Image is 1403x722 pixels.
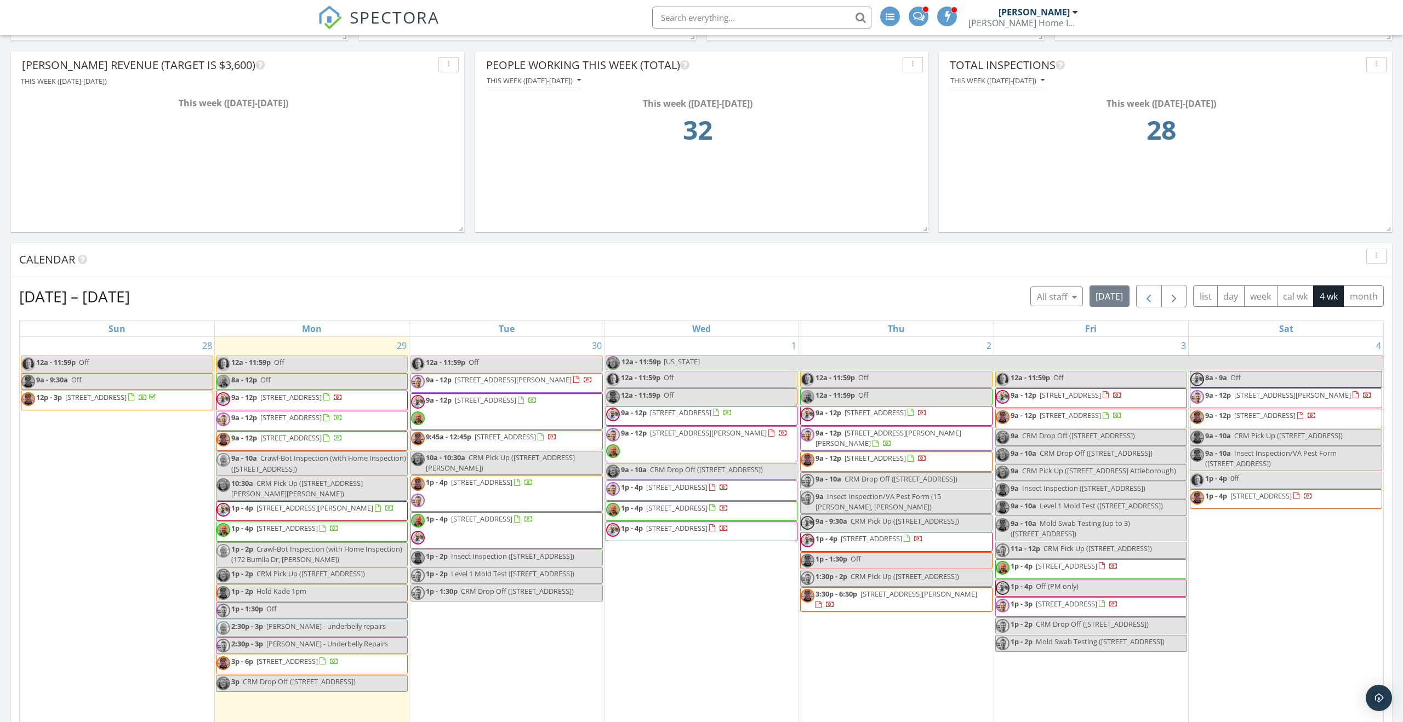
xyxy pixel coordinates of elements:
span: 1p - 3p [1011,599,1033,609]
span: CRM Pick Up ([STREET_ADDRESS]) [851,516,959,526]
span: Off (PM only) [1036,581,1079,591]
a: Go to September 29, 2025 [395,337,409,354]
img: a9367354d3e341059eda48d9aa04453b.jpeg [216,453,230,467]
a: 1p - 4p [STREET_ADDRESS] [621,482,728,492]
img: marc_2019.jpg [216,586,230,600]
a: 1p - 4p [STREET_ADDRESS] [426,514,533,524]
a: 9a - 12p [STREET_ADDRESS] [216,391,408,410]
img: brial_pope.jpg [216,412,230,426]
a: 9a - 12p [STREET_ADDRESS][PERSON_NAME] [606,426,797,462]
span: [STREET_ADDRESS] [1230,491,1292,501]
img: marc_2019.jpg [1190,448,1204,462]
img: f6ba44ae3ccb492fa75a4bd56e429e53.jpeg [996,373,1010,386]
img: f6ba44ae3ccb492fa75a4bd56e429e53.jpeg [606,373,620,386]
span: CRM Pick Up ([STREET_ADDRESS]) [1234,431,1343,440]
span: 9a - 12p [231,392,257,402]
a: 9a - 12p [STREET_ADDRESS][PERSON_NAME][PERSON_NAME] [800,426,992,451]
span: 0ff [1230,473,1239,483]
a: 9a - 12p [STREET_ADDRESS][PERSON_NAME][PERSON_NAME] [815,428,961,448]
a: 1p - 4p [STREET_ADDRESS] [621,503,728,513]
span: CRM Pick Up ([STREET_ADDRESS]) [256,569,365,578]
img: marc_2019.jpg [21,392,35,406]
a: 1p - 4p [STREET_ADDRESS] [1011,561,1118,571]
span: Off [1053,373,1064,382]
span: 9a - 10a [1011,501,1036,511]
span: Off [851,554,861,564]
button: Previous [1136,285,1162,307]
img: brial_pope.jpg [801,491,814,505]
img: brial_pope.jpg [801,428,814,442]
a: 1p - 4p [STREET_ADDRESS] [606,501,797,521]
img: greg_prew_headshot.jpg [411,531,425,545]
a: 9a - 12p [STREET_ADDRESS] [426,395,537,405]
a: 3:30p - 6:30p [STREET_ADDRESS][PERSON_NAME] [815,589,977,609]
img: img_7324.jpg [411,452,425,466]
span: 1p - 2p [231,586,253,596]
span: Mold Swab Testing (up to 3) ([STREET_ADDRESS]) [1011,518,1130,538]
img: marc_2019.jpg [1190,431,1204,444]
img: brial_pope.jpg [606,482,620,496]
img: f6ba44ae3ccb492fa75a4bd56e429e53.jpeg [411,357,425,371]
span: 1p - 4p [1205,473,1227,483]
span: [STREET_ADDRESS] [1040,410,1101,420]
span: Off [1230,373,1241,382]
img: greg_prew_headshot.jpg [216,503,230,517]
a: Go to October 2, 2025 [984,337,994,354]
button: list [1193,285,1218,307]
img: greg_prew_headshot.jpg [216,392,230,406]
span: CRM Drop Off ([STREET_ADDRESS]) [650,465,763,474]
span: 1:30p - 2p [815,571,847,581]
span: [STREET_ADDRESS] [475,432,536,442]
img: greg_prew_headshot.jpg [801,516,814,530]
span: CRM Pick Up ([STREET_ADDRESS][PERSON_NAME][PERSON_NAME]) [231,478,363,498]
span: 9a - 10a [231,453,257,463]
img: a9367354d3e341059eda48d9aa04453b.jpeg [216,544,230,558]
span: 9a - 12p [815,428,841,438]
span: 1p - 4p [621,503,643,513]
span: Off [274,357,284,367]
span: 11a - 12p [1011,543,1040,553]
span: [STREET_ADDRESS] [1036,561,1097,571]
a: 1p - 4p [STREET_ADDRESS] [606,522,797,541]
a: Go to October 1, 2025 [789,337,799,354]
a: 9a - 12p [STREET_ADDRESS] [231,412,343,422]
a: 9a - 12p [STREET_ADDRESS] [815,408,927,417]
button: day [1217,285,1245,307]
span: 1p - 4p [1011,561,1033,571]
a: 9a - 12p [STREET_ADDRESS] [800,451,992,471]
a: 12p - 3p [STREET_ADDRESS] [21,391,213,410]
a: 3:30p - 6:30p [STREET_ADDRESS][PERSON_NAME] [800,587,992,612]
img: brial_pope.jpg [606,428,620,442]
img: marc_2019.jpg [996,483,1010,497]
span: 1p - 4p [621,523,643,533]
span: 12a - 11:59p [426,357,465,367]
span: 12a - 11:59p [1011,373,1050,382]
span: 8a - 12p [231,375,257,385]
span: 9a - 9:30a [36,375,68,385]
span: Off [71,375,82,385]
a: Saturday [1277,321,1296,336]
a: 1p - 4p [STREET_ADDRESS] [1205,491,1313,501]
span: CRM Pick Up ([STREET_ADDRESS][PERSON_NAME]) [426,452,575,473]
img: marc_2019.jpg [801,453,814,467]
span: 1p - 2p [231,569,253,578]
a: 9a - 12p [STREET_ADDRESS][PERSON_NAME] [1190,388,1382,408]
div: This week ([DATE]-[DATE]) [487,77,581,84]
span: CRM Drop Off ([STREET_ADDRESS]) [1040,448,1153,458]
img: marc_2019.jpg [1190,491,1204,505]
span: Insect Inspection ([STREET_ADDRESS]) [451,551,574,561]
span: 9a - 12p [815,408,841,417]
span: 9a - 10a [1205,431,1231,440]
div: All staff [1037,290,1077,303]
span: CRM Pick Up ([STREET_ADDRESS] Attleborough) [1022,466,1176,475]
span: [STREET_ADDRESS] [845,453,906,463]
img: f6ba44ae3ccb492fa75a4bd56e429e53.jpeg [1190,473,1204,487]
span: 1p - 2p [231,544,253,554]
span: Level 1 Mold Test ([STREET_ADDRESS]) [451,569,574,578]
img: brial_pope.jpg [411,586,425,600]
div: This week ([DATE]-[DATE]) [950,77,1045,84]
span: [STREET_ADDRESS] [65,392,127,402]
a: 9a - 12p [STREET_ADDRESS] [621,408,732,417]
a: 9:45a - 12:45p [STREET_ADDRESS] [426,432,557,442]
span: 9a - 12p [815,453,841,463]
